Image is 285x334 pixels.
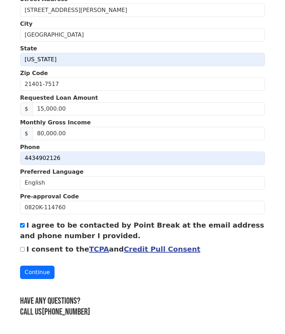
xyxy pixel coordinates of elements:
h3: Call us [20,307,265,318]
input: City [20,28,265,42]
input: Requested Loan Amount [32,102,265,116]
strong: Preferred Language [20,168,83,175]
input: Phone [20,151,265,165]
strong: Pre-approval Code [20,193,79,200]
strong: Phone [20,144,40,150]
strong: Zip Code [20,70,48,76]
strong: State [20,45,37,52]
p: Monthly Gross Income [20,118,265,127]
span: $ [20,102,33,116]
h3: Have any questions? [20,296,265,307]
button: Continue [20,266,55,279]
strong: Requested Loan Amount [20,94,98,101]
input: Pre-approval Code [20,201,265,214]
strong: City [20,20,32,27]
input: Street Address [20,4,265,17]
a: TCPA [89,245,109,253]
label: I agree to be contacted by Point Break at the email address and phone number I provided. [20,221,264,240]
input: Monthly Gross Income [32,127,265,140]
input: Zip Code [20,78,265,91]
a: Credit Pull Consent [124,245,200,253]
label: I consent to the and [26,245,200,253]
a: [PHONE_NUMBER] [42,307,90,317]
span: $ [20,127,33,140]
